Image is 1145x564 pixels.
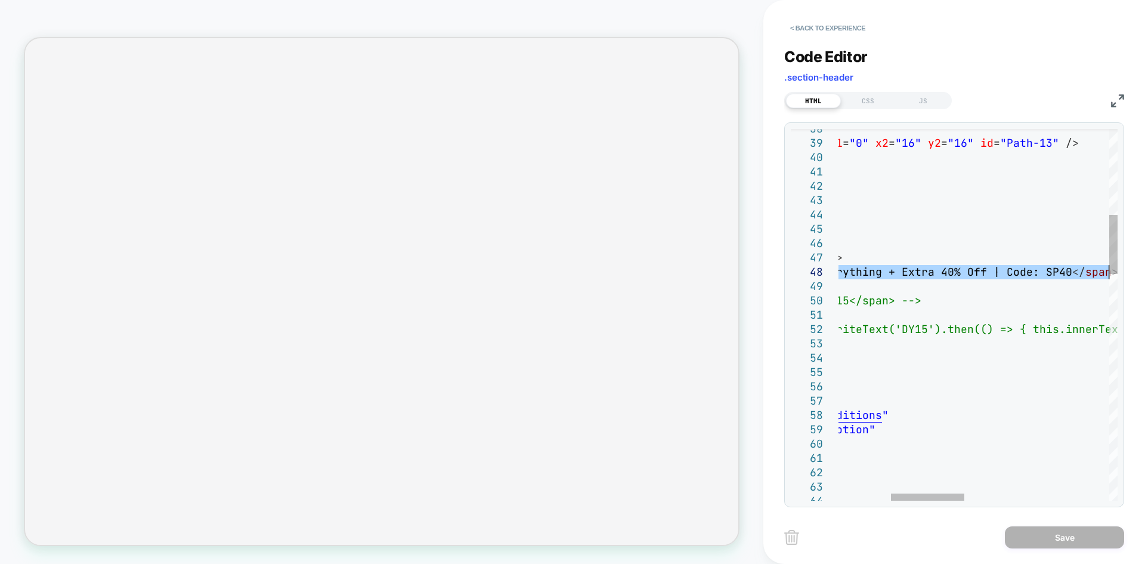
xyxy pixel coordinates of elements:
div: 48 [791,265,823,279]
span: Code Editor [784,48,868,66]
div: 60 [791,437,823,451]
div: 43 [791,193,823,208]
span: x2 [875,136,889,150]
span: > [836,251,843,264]
div: HTML [786,94,841,108]
div: 53 [791,337,823,351]
span: span [1085,265,1112,279]
span: " [882,408,889,422]
div: 44 [791,208,823,222]
span: "16" [948,136,974,150]
span: Get your 20% Off Everything + Extra 40% Off | Code [705,265,1033,279]
span: = [843,136,849,150]
img: delete [784,530,799,545]
div: 51 [791,308,823,322]
div: 42 [791,179,823,193]
div: 58 [791,408,823,423]
span: y2 [928,136,941,150]
div: JS [896,94,951,108]
div: CSS [841,94,896,108]
span: : SP40 [1033,265,1072,279]
span: /> [1066,136,1079,150]
div: 62 [791,466,823,480]
div: 54 [791,351,823,365]
div: 52 [791,322,823,337]
div: 50 [791,294,823,308]
span: = [994,136,1000,150]
span: = [889,136,895,150]
div: 55 [791,365,823,380]
span: "Path-13" [1000,136,1059,150]
div: 49 [791,279,823,294]
div: 57 [791,394,823,408]
div: 59 [791,423,823,437]
div: 41 [791,165,823,179]
span: id [980,136,994,150]
span: "16" [895,136,921,150]
div: 40 [791,150,823,165]
img: fullscreen [1111,94,1124,107]
div: 63 [791,480,823,494]
span: = [941,136,948,150]
div: 39 [791,136,823,150]
div: 46 [791,236,823,251]
span: "0" [849,136,869,150]
div: 61 [791,451,823,466]
span: .section-header [784,72,853,83]
div: 47 [791,251,823,265]
div: 56 [791,380,823,394]
button: < Back to experience [784,19,871,38]
div: 45 [791,222,823,236]
div: 64 [791,494,823,508]
span: </ [1072,265,1085,279]
button: Save [1005,526,1124,548]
